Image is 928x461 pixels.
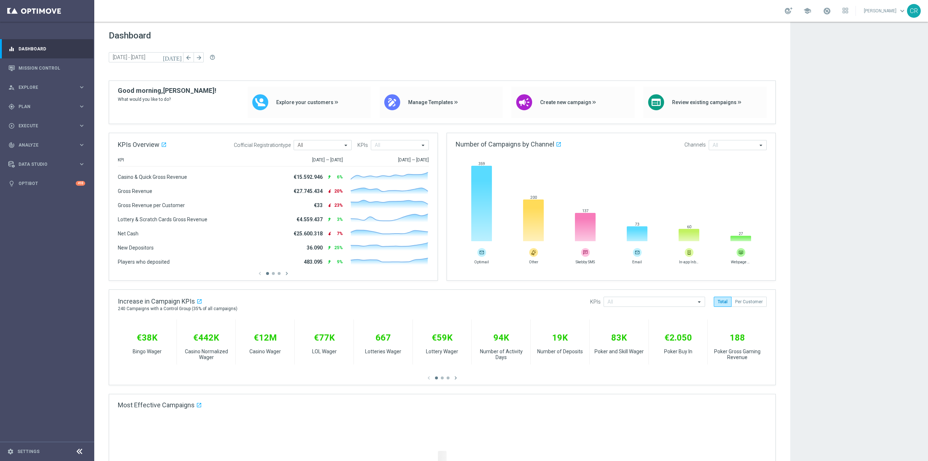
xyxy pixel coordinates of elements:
[898,7,906,15] span: keyboard_arrow_down
[8,161,86,167] button: Data Studio keyboard_arrow_right
[18,174,76,193] a: Optibot
[18,39,85,58] a: Dashboard
[78,122,85,129] i: keyboard_arrow_right
[803,7,811,15] span: school
[8,180,15,187] i: lightbulb
[7,448,14,455] i: settings
[18,104,78,109] span: Plan
[78,161,85,168] i: keyboard_arrow_right
[78,141,85,148] i: keyboard_arrow_right
[8,103,78,110] div: Plan
[8,181,86,186] button: lightbulb Optibot +10
[863,5,907,16] a: [PERSON_NAME]keyboard_arrow_down
[8,104,86,110] button: gps_fixed Plan keyboard_arrow_right
[78,103,85,110] i: keyboard_arrow_right
[8,65,86,71] button: Mission Control
[907,4,921,18] div: CR
[18,124,78,128] span: Execute
[8,84,78,91] div: Explore
[18,162,78,166] span: Data Studio
[18,58,85,78] a: Mission Control
[8,123,78,129] div: Execute
[8,174,85,193] div: Optibot
[76,181,85,186] div: +10
[8,58,85,78] div: Mission Control
[8,46,15,52] i: equalizer
[8,103,15,110] i: gps_fixed
[8,142,15,148] i: track_changes
[8,123,15,129] i: play_circle_outline
[78,84,85,91] i: keyboard_arrow_right
[8,39,85,58] div: Dashboard
[8,142,86,148] button: track_changes Analyze keyboard_arrow_right
[8,123,86,129] button: play_circle_outline Execute keyboard_arrow_right
[8,85,86,90] button: person_search Explore keyboard_arrow_right
[8,84,15,91] i: person_search
[8,142,78,148] div: Analyze
[18,85,78,90] span: Explore
[8,161,78,168] div: Data Studio
[18,143,78,147] span: Analyze
[17,449,40,454] a: Settings
[8,46,86,52] button: equalizer Dashboard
